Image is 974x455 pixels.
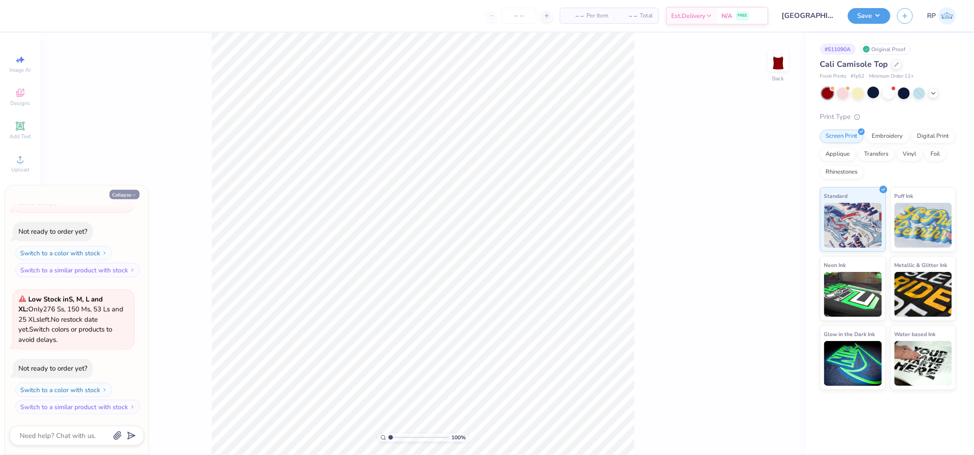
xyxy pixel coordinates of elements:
button: Switch to a color with stock [15,383,112,397]
div: Original Proof [860,44,911,55]
div: Applique [820,148,856,161]
button: Collapse [109,190,140,199]
input: – – [502,8,537,24]
span: Add Text [9,133,31,140]
span: # fp52 [851,73,865,80]
span: Per Item [586,11,608,21]
img: Water based Ink [895,341,952,386]
div: Rhinestones [820,166,864,179]
img: Standard [824,203,882,248]
span: Total [640,11,653,21]
button: Switch to a similar product with stock [15,263,140,277]
a: RP [927,7,956,25]
img: Switch to a similar product with stock [130,404,135,410]
span: No restock date yet. [18,315,98,334]
img: Neon Ink [824,272,882,317]
span: Only 276 Ss, 150 Ms, 53 Ls and 25 XLs left. Switch colors or products to avoid delays. [18,158,123,207]
span: RP [927,11,936,21]
span: N/A [722,11,733,21]
strong: Low Stock in S, M, L and XL : [18,295,103,314]
div: Embroidery [866,130,909,143]
span: Water based Ink [895,329,936,339]
div: Vinyl [897,148,922,161]
span: Standard [824,191,848,201]
span: Upload [11,166,29,173]
span: Designs [10,100,30,107]
img: Switch to a color with stock [102,387,107,393]
img: Metallic & Glitter Ink [895,272,952,317]
span: Minimum Order: 12 + [869,73,914,80]
span: Cali Camisole Top [820,59,888,70]
button: Switch to a color with stock [15,246,112,260]
img: Rose Pineda [939,7,956,25]
button: Save [848,8,891,24]
span: 100 % [451,433,466,442]
span: FREE [738,13,747,19]
div: Not ready to order yet? [18,227,87,236]
span: Puff Ink [895,191,913,201]
button: Switch to a similar product with stock [15,400,140,414]
span: – – [619,11,637,21]
img: Puff Ink [895,203,952,248]
div: Transfers [859,148,895,161]
img: Switch to a similar product with stock [130,267,135,273]
div: Foil [925,148,946,161]
span: – – [566,11,584,21]
div: Digital Print [912,130,955,143]
img: Back [769,52,787,70]
span: Only 276 Ss, 150 Ms, 53 Ls and 25 XLs left. Switch colors or products to avoid delays. [18,295,123,344]
div: # 511090A [820,44,856,55]
span: Fresh Prints [820,73,847,80]
div: Screen Print [820,130,864,143]
span: Neon Ink [824,260,846,270]
div: Back [773,74,784,83]
span: Glow in the Dark Ink [824,329,875,339]
input: Untitled Design [775,7,841,25]
img: Switch to a color with stock [102,250,107,256]
span: Image AI [10,66,31,74]
span: Metallic & Glitter Ink [895,260,948,270]
img: Glow in the Dark Ink [824,341,882,386]
div: Print Type [820,112,956,122]
div: Not ready to order yet? [18,364,87,373]
span: Est. Delivery [672,11,706,21]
